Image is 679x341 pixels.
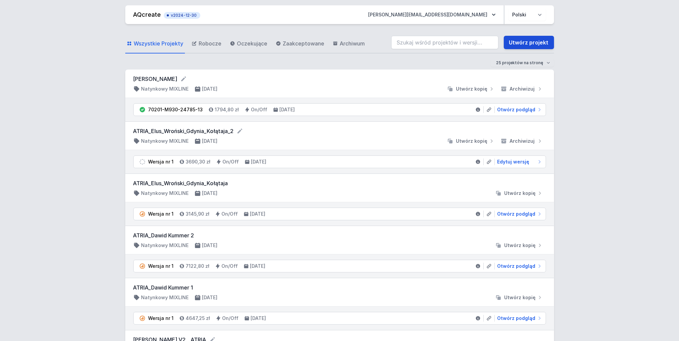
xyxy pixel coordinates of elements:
[340,39,365,47] span: Archiwum
[251,158,267,165] h4: [DATE]
[444,138,498,144] button: Utwórz kopię
[202,294,218,301] h4: [DATE]
[274,34,326,53] a: Zaakceptowane
[148,263,174,269] div: Wersja nr 1
[228,34,269,53] a: Oczekujące
[444,86,498,92] button: Utwórz kopię
[280,106,295,113] h4: [DATE]
[510,138,535,144] span: Archiwizuj
[504,242,536,249] span: Utwórz kopię
[498,138,546,144] button: Archiwizuj
[133,75,546,83] form: [PERSON_NAME]
[139,211,146,217] img: pending.svg
[148,106,203,113] div: 70201-M930-24785-13
[202,242,218,249] h4: [DATE]
[139,315,146,322] img: pending.svg
[497,263,536,269] span: Otwórz podgląd
[504,190,536,197] span: Utwórz kopię
[495,106,543,113] a: Otwórz podgląd
[186,315,210,322] h4: 4647,25 zł
[250,263,266,269] h4: [DATE]
[504,36,554,49] a: Utwórz projekt
[141,190,189,197] h4: Natynkowy MIXLINE
[251,106,268,113] h4: On/Off
[492,190,546,197] button: Utwórz kopię
[456,86,488,92] span: Utwórz kopię
[141,294,189,301] h4: Natynkowy MIXLINE
[133,231,546,239] h3: ATRIA_Dawid Kummer 2
[202,190,218,197] h4: [DATE]
[492,294,546,301] button: Utwórz kopię
[497,315,536,322] span: Otwórz podgląd
[164,11,200,19] button: v2024-12-30
[250,211,266,217] h4: [DATE]
[363,9,501,21] button: [PERSON_NAME][EMAIL_ADDRESS][DOMAIN_NAME]
[495,158,543,165] a: Edytuj wersję
[167,13,197,18] span: v2024-12-30
[391,36,498,49] input: Szukaj wśród projektów i wersji...
[237,39,268,47] span: Oczekujące
[141,86,189,92] h4: Natynkowy MIXLINE
[133,11,161,18] a: AQcreate
[133,179,546,187] h3: ATRIA_Elus_Wroński_Gdynia_Kołątaja
[148,158,174,165] div: Wersja nr 1
[222,315,239,322] h4: On/Off
[215,106,239,113] h4: 1794,80 zł
[133,127,546,135] form: ATRIA_Elus_Wroński_Gdynia_Kołątaja_2
[508,9,546,21] select: Wybierz język
[222,211,238,217] h4: On/Off
[497,106,536,113] span: Otwórz podgląd
[495,315,543,322] a: Otwórz podgląd
[504,294,536,301] span: Utwórz kopię
[497,158,530,165] span: Edytuj wersję
[202,138,218,144] h4: [DATE]
[186,263,210,269] h4: 7122,80 zł
[190,34,223,53] a: Robocze
[180,76,187,82] button: Edytuj nazwę projektu
[141,138,189,144] h4: Natynkowy MIXLINE
[495,211,543,217] a: Otwórz podgląd
[236,128,243,134] button: Edytuj nazwę projektu
[139,263,146,269] img: pending.svg
[497,211,536,217] span: Otwórz podgląd
[331,34,366,53] a: Archiwum
[283,39,325,47] span: Zaakceptowane
[133,283,546,292] h3: ATRIA_Dawid Kummer 1
[202,86,218,92] h4: [DATE]
[141,242,189,249] h4: Natynkowy MIXLINE
[186,158,211,165] h4: 3690,30 zł
[125,34,185,53] a: Wszystkie Projekty
[456,138,488,144] span: Utwórz kopię
[510,86,535,92] span: Archiwizuj
[251,315,266,322] h4: [DATE]
[222,263,238,269] h4: On/Off
[199,39,222,47] span: Robocze
[223,158,239,165] h4: On/Off
[134,39,184,47] span: Wszystkie Projekty
[498,86,546,92] button: Archiwizuj
[495,263,543,269] a: Otwórz podgląd
[186,211,210,217] h4: 3145,90 zł
[492,242,546,249] button: Utwórz kopię
[148,211,174,217] div: Wersja nr 1
[148,315,174,322] div: Wersja nr 1
[139,158,146,165] img: draft.svg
